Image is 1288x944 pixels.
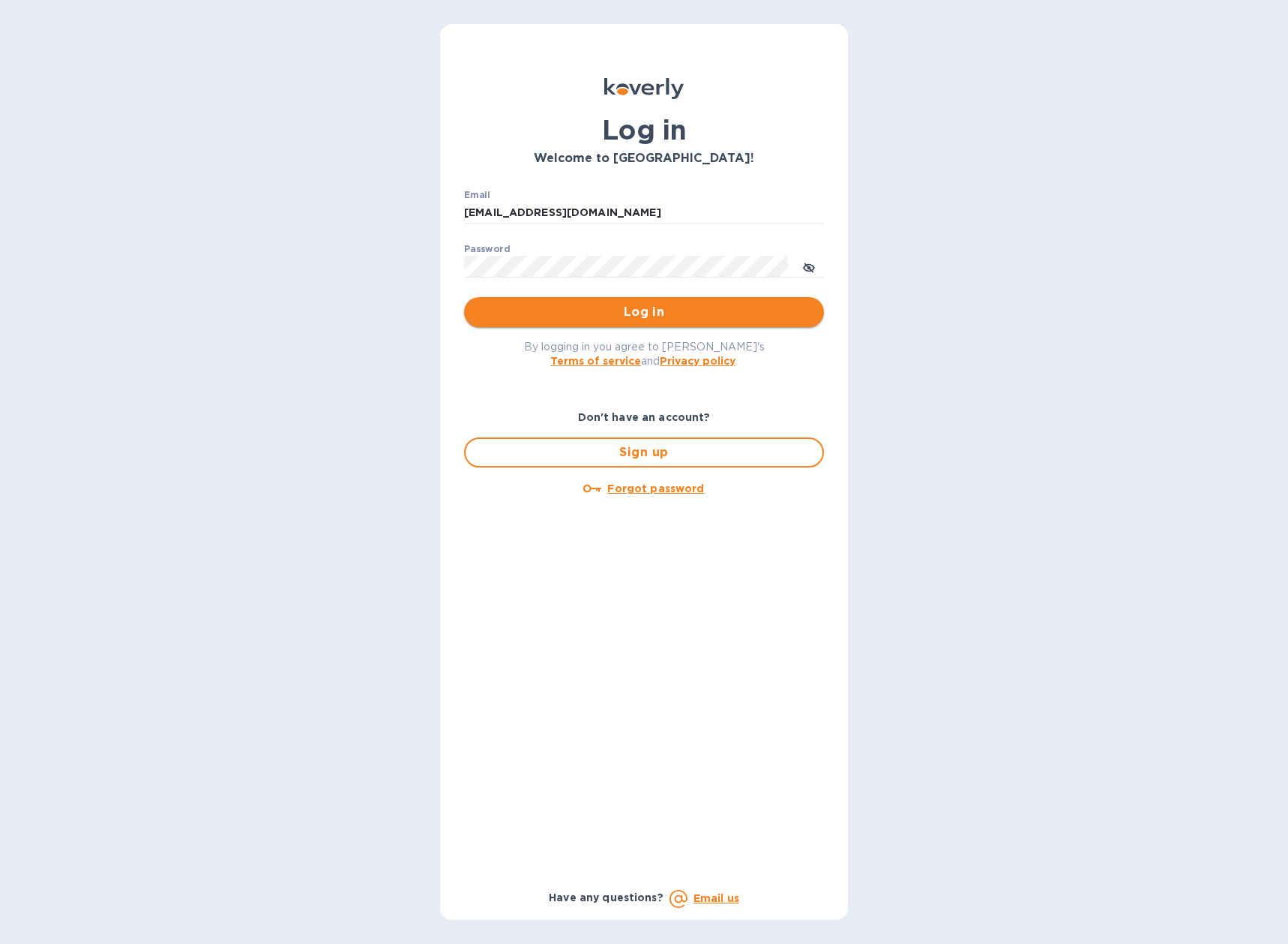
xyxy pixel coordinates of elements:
h1: Log in [464,114,824,146]
input: Enter email address [464,202,824,224]
img: Koverly [604,78,684,99]
button: Log in [464,297,824,327]
span: Log in [476,303,812,321]
button: Sign up [464,437,824,467]
span: Sign up [478,443,810,461]
label: Password [464,245,510,254]
a: Email us [693,892,739,904]
b: Don't have an account? [578,411,711,423]
h3: Welcome to [GEOGRAPHIC_DATA]! [464,152,824,166]
span: By logging in you agree to [PERSON_NAME]'s and . [524,341,765,367]
u: Forgot password [607,483,704,495]
b: Have any questions? [549,891,663,903]
a: Privacy policy [660,355,735,367]
label: Email [464,191,490,200]
a: Terms of service [550,355,641,367]
button: toggle password visibility [794,251,824,281]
